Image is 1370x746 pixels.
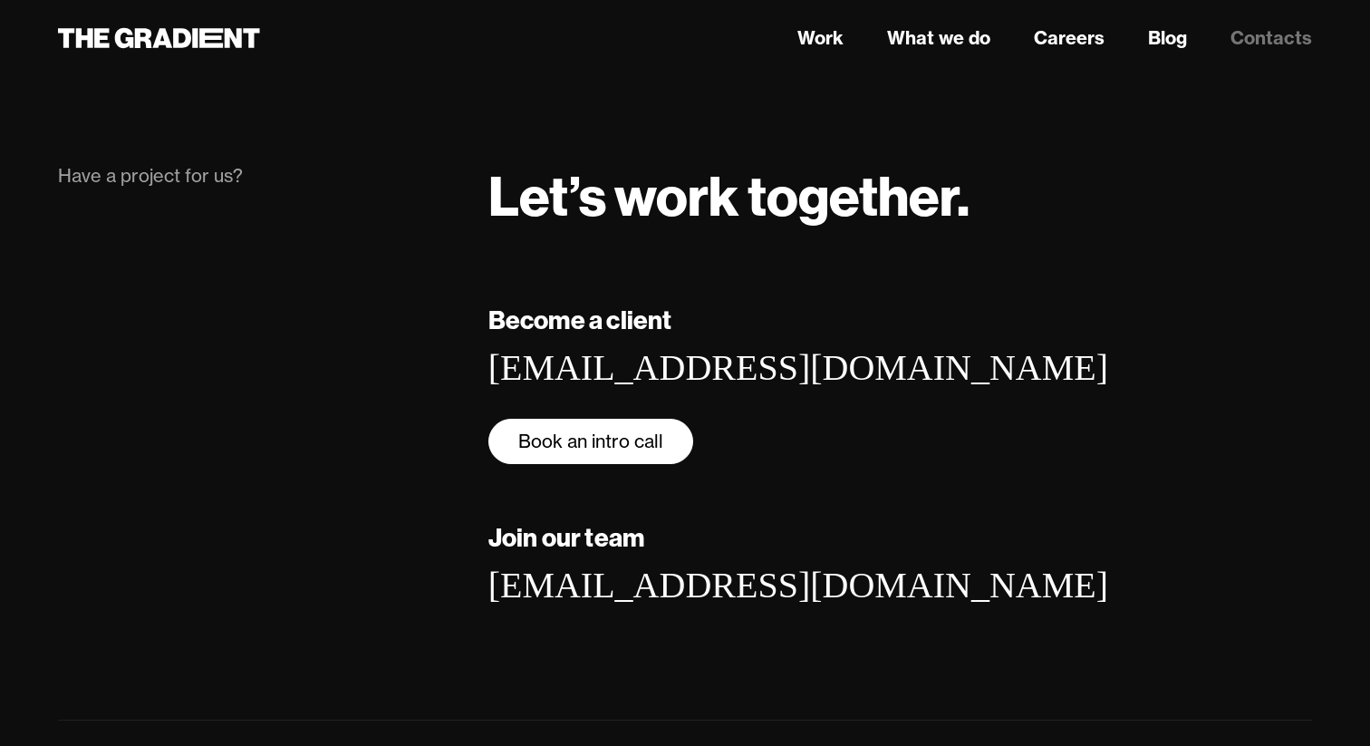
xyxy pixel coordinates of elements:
a: [EMAIL_ADDRESS][DOMAIN_NAME] [488,565,1108,606]
strong: Let’s work together. [488,161,970,230]
strong: Join our team [488,521,645,553]
a: Careers [1034,24,1105,52]
a: Book an intro call [488,419,693,464]
a: Blog [1148,24,1187,52]
a: Contacts [1230,24,1312,52]
a: What we do [887,24,990,52]
a: Work [797,24,844,52]
div: Have a project for us? [58,163,452,189]
strong: Become a client [488,304,672,335]
a: [EMAIL_ADDRESS][DOMAIN_NAME]‍ [488,347,1108,388]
